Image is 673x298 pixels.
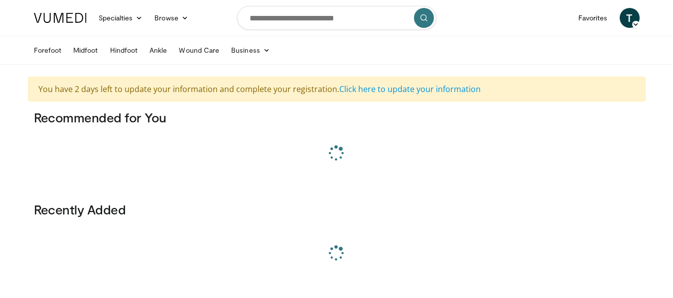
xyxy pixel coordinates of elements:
[28,77,646,101] div: You have 2 days left to update your information and complete your registration.
[143,40,173,60] a: Ankle
[34,109,640,125] h3: Recommended for You
[148,8,194,28] a: Browse
[173,40,225,60] a: Wound Care
[34,13,87,23] img: VuMedi Logo
[104,40,144,60] a: Hindfoot
[620,8,640,28] a: T
[339,84,481,95] a: Click here to update your information
[237,6,436,30] input: Search topics, interventions
[572,8,614,28] a: Favorites
[225,40,276,60] a: Business
[67,40,104,60] a: Midfoot
[93,8,149,28] a: Specialties
[28,40,68,60] a: Forefoot
[34,201,640,217] h3: Recently Added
